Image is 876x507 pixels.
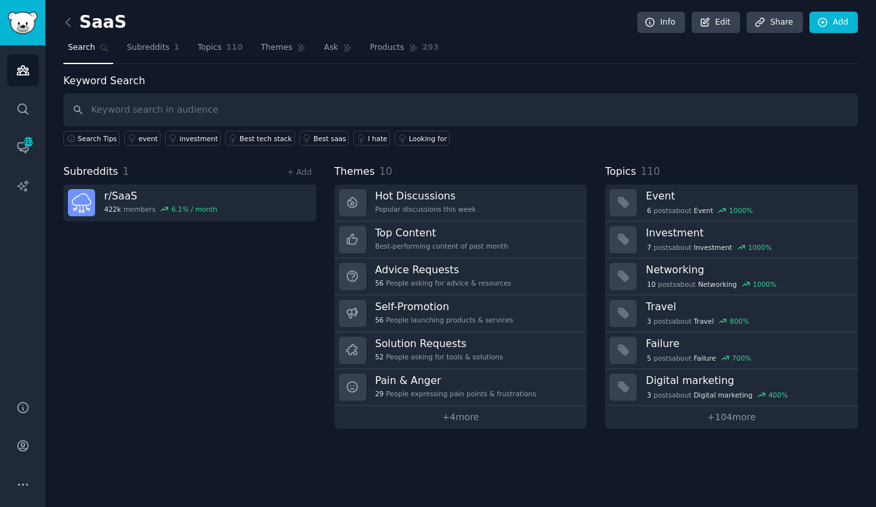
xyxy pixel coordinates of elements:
span: 5 [647,354,652,363]
div: event [138,134,158,143]
span: Subreddits [127,42,170,54]
span: 422k [104,205,121,214]
div: post s about [646,278,778,290]
h2: SaaS [63,12,127,33]
a: Failure5postsaboutFailure700% [605,332,858,369]
a: Ask [320,38,356,64]
span: 293 [422,42,439,54]
h3: Top Content [375,226,509,240]
div: post s about [646,352,752,364]
h3: Networking [646,263,849,276]
div: Popular discussions this week [375,205,476,214]
span: 56 [375,315,384,324]
span: 6 [647,206,652,215]
a: Themes [256,38,311,64]
a: Best saas [300,131,349,146]
a: I hate [353,131,390,146]
span: Themes [261,42,292,54]
div: People launching products & services [375,315,514,324]
label: Keyword Search [63,74,145,87]
a: 317 [7,131,39,163]
h3: Event [646,189,849,203]
a: Solution Requests52People asking for tools & solutions [334,332,587,369]
span: Topics [605,164,636,180]
div: 700 % [732,354,751,363]
span: Investment [694,243,732,252]
a: Best tech stack [225,131,294,146]
span: 3 [647,317,652,326]
span: Ask [324,42,338,54]
a: Hot DiscussionsPopular discussions this week [334,185,587,221]
span: Subreddits [63,164,118,180]
a: Travel3postsaboutTravel800% [605,295,858,332]
span: 56 [375,278,384,287]
span: Search Tips [78,134,117,143]
span: Products [370,42,404,54]
a: Search [63,38,113,64]
div: 1000 % [753,280,777,289]
div: Looking for [409,134,447,143]
h3: Self-Promotion [375,300,514,313]
div: People asking for advice & resources [375,278,512,287]
a: Products293 [366,38,443,64]
span: 317 [23,137,34,146]
div: post s about [646,389,789,401]
div: 1000 % [729,206,753,215]
h3: Investment [646,226,849,240]
div: post s about [646,242,772,253]
div: Best tech stack [239,134,292,143]
span: 3 [647,390,652,400]
a: Top ContentBest-performing content of past month [334,221,587,258]
a: Event6postsaboutEvent1000% [605,185,858,221]
span: 52 [375,352,384,361]
a: Networking10postsaboutNetworking1000% [605,258,858,295]
span: Networking [698,280,737,289]
h3: Travel [646,300,849,313]
button: Search Tips [63,131,120,146]
div: People expressing pain points & frustrations [375,389,536,398]
span: 110 [641,165,660,177]
div: post s about [646,205,754,216]
h3: Failure [646,337,849,350]
a: Edit [692,12,740,34]
div: members [104,205,217,214]
a: Self-Promotion56People launching products & services [334,295,587,332]
a: + Add [287,168,312,177]
div: 6.1 % / month [171,205,217,214]
h3: Pain & Anger [375,374,536,387]
div: I hate [367,134,387,143]
span: 1 [123,165,129,177]
a: Investment7postsaboutInvestment1000% [605,221,858,258]
h3: r/ SaaS [104,189,217,203]
img: GummySearch logo [8,12,38,34]
span: 110 [226,42,243,54]
span: 7 [647,243,652,252]
h3: Digital marketing [646,374,849,387]
div: 1000 % [748,243,772,252]
a: Subreddits1 [122,38,184,64]
a: Advice Requests56People asking for advice & resources [334,258,587,295]
div: Best saas [314,134,346,143]
span: Event [694,206,713,215]
h3: Hot Discussions [375,189,476,203]
div: Best-performing content of past month [375,242,509,251]
img: SaaS [68,189,95,216]
span: Travel [694,317,714,326]
span: Failure [694,354,716,363]
a: Looking for [395,131,450,146]
a: +104more [605,406,858,429]
span: 10 [647,280,655,289]
a: Pain & Anger29People expressing pain points & frustrations [334,369,587,406]
span: Digital marketing [694,390,752,400]
div: post s about [646,315,750,327]
span: Themes [334,164,375,180]
span: 10 [379,165,392,177]
span: 1 [174,42,180,54]
a: Share [747,12,802,34]
div: investment [179,134,217,143]
a: Add [809,12,858,34]
a: investment [165,131,221,146]
a: Digital marketing3postsaboutDigital marketing400% [605,369,858,406]
a: r/SaaS422kmembers6.1% / month [63,185,316,221]
div: 400 % [769,390,788,400]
